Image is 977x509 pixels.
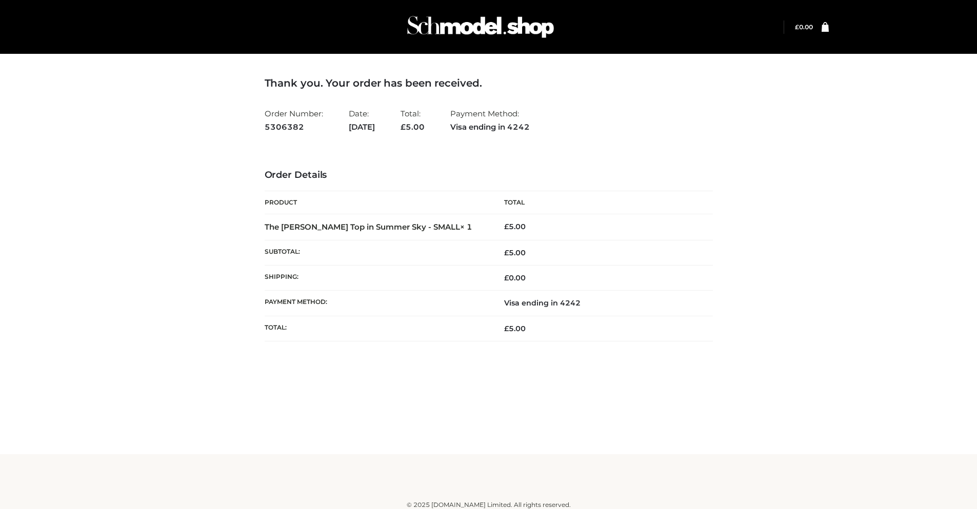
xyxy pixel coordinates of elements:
[265,191,489,214] th: Product
[795,23,799,31] span: £
[265,240,489,265] th: Subtotal:
[265,291,489,316] th: Payment method:
[265,105,323,136] li: Order Number:
[265,120,323,134] strong: 5306382
[450,120,530,134] strong: Visa ending in 4242
[504,324,526,333] span: 5.00
[504,248,526,257] span: 5.00
[265,316,489,341] th: Total:
[265,222,472,232] strong: The [PERSON_NAME] Top in Summer Sky - SMALL
[265,170,713,181] h3: Order Details
[795,23,813,31] bdi: 0.00
[504,248,509,257] span: £
[460,222,472,232] strong: × 1
[504,273,509,282] span: £
[504,273,526,282] bdi: 0.00
[265,266,489,291] th: Shipping:
[349,105,375,136] li: Date:
[504,222,509,231] span: £
[504,222,526,231] bdi: 5.00
[349,120,375,134] strong: [DATE]
[450,105,530,136] li: Payment Method:
[401,122,425,132] span: 5.00
[401,105,425,136] li: Total:
[504,324,509,333] span: £
[489,291,713,316] td: Visa ending in 4242
[489,191,713,214] th: Total
[401,122,406,132] span: £
[265,77,713,89] h3: Thank you. Your order has been received.
[404,7,557,47] img: Schmodel Admin 964
[795,23,813,31] a: £0.00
